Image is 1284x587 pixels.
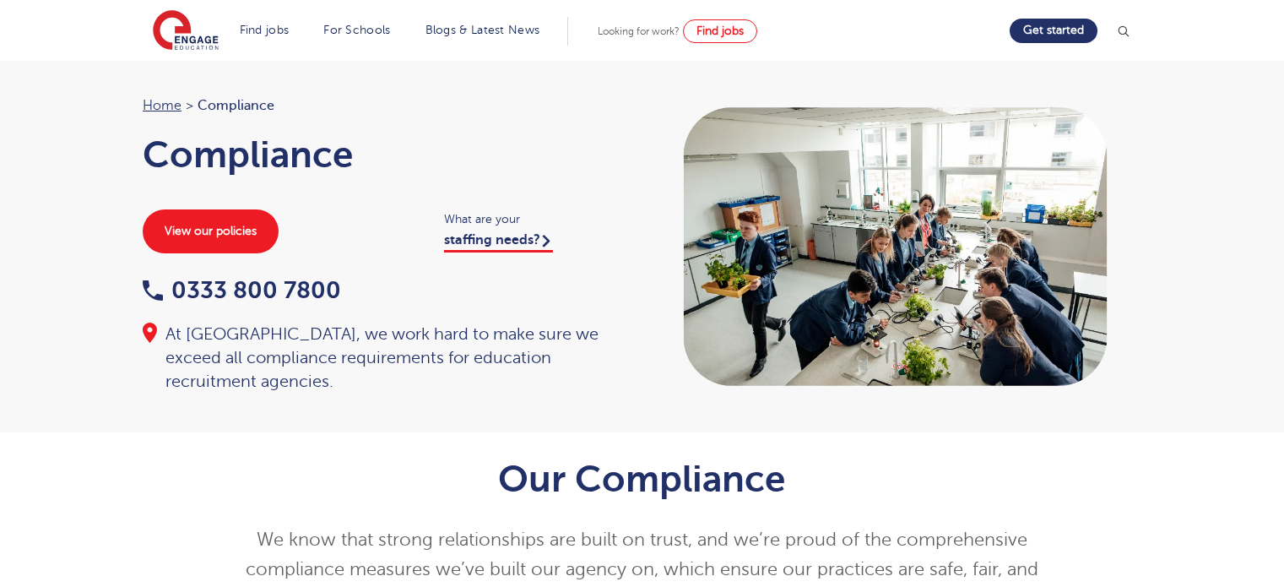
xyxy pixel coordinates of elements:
[143,95,626,117] nav: breadcrumb
[153,10,219,52] img: Engage Education
[143,98,181,113] a: Home
[444,209,626,229] span: What are your
[228,458,1056,500] h1: Our Compliance
[696,24,744,37] span: Find jobs
[143,323,626,394] div: At [GEOGRAPHIC_DATA], we work hard to make sure we exceed all compliance requirements for educati...
[186,98,193,113] span: >
[240,24,290,36] a: Find jobs
[323,24,390,36] a: For Schools
[683,19,757,43] a: Find jobs
[198,95,274,117] span: Compliance
[1010,19,1097,43] a: Get started
[598,25,680,37] span: Looking for work?
[143,133,626,176] h1: Compliance
[425,24,540,36] a: Blogs & Latest News
[143,277,341,303] a: 0333 800 7800
[143,209,279,253] a: View our policies
[444,232,553,253] a: staffing needs?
